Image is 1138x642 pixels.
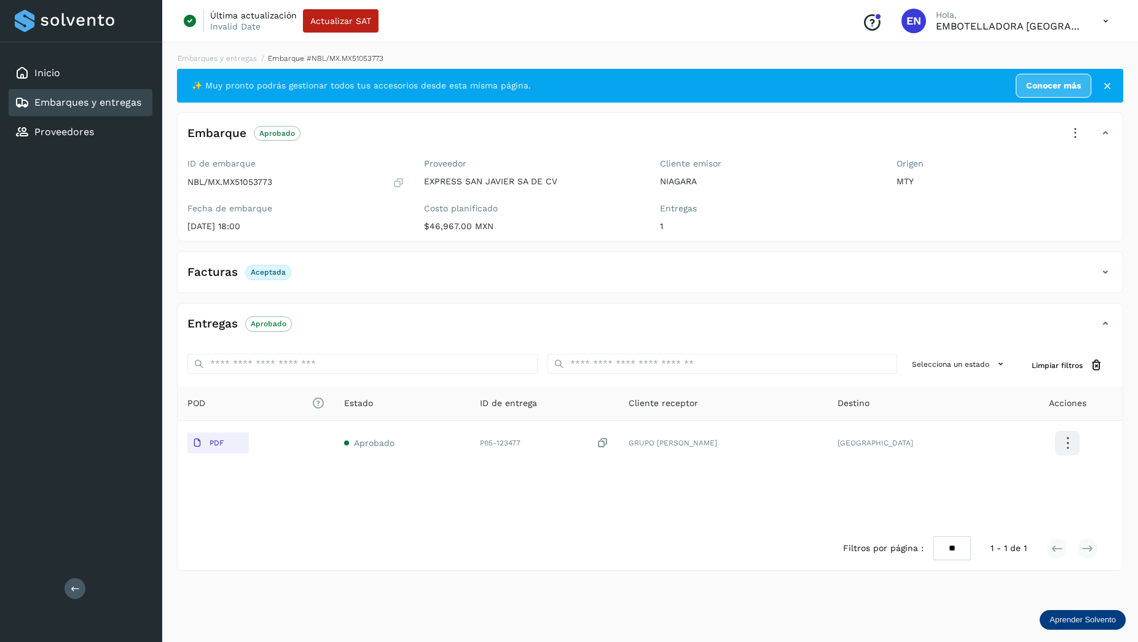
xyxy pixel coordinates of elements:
label: Proveedor [424,159,641,169]
div: P05-123477 [480,437,609,450]
a: Proveedores [34,126,94,138]
p: EMBOTELLADORA NIAGARA DE MEXICO [936,20,1083,32]
p: Aceptada [251,268,286,276]
span: Filtros por página : [843,542,924,555]
p: Última actualización [210,10,297,21]
span: Actualizar SAT [310,17,371,25]
td: [GEOGRAPHIC_DATA] [828,421,1012,465]
div: EntregasAprobado [178,313,1123,344]
span: Embarque #NBL/MX.MX51053773 [268,54,383,63]
a: Embarques y entregas [34,96,141,108]
div: EmbarqueAprobado [178,123,1123,154]
span: POD [187,397,324,410]
span: Acciones [1049,397,1086,410]
a: Embarques y entregas [178,54,257,63]
label: Costo planificado [424,203,641,214]
label: Origen [897,159,1113,169]
h4: Entregas [187,317,238,331]
span: 1 - 1 de 1 [991,542,1027,555]
p: NBL/MX.MX51053773 [187,177,272,187]
p: 1 [660,221,877,232]
div: Proveedores [9,119,152,146]
p: EXPRESS SAN JAVIER SA DE CV [424,176,641,187]
button: Selecciona un estado [907,354,1012,374]
button: PDF [187,433,249,453]
div: FacturasAceptada [178,262,1123,292]
p: Aprender Solvento [1050,615,1116,625]
a: Conocer más [1016,74,1091,98]
h4: Embarque [187,127,246,141]
span: Limpiar filtros [1032,360,1083,371]
span: ✨ Muy pronto podrás gestionar todos tus accesorios desde esta misma página. [192,79,531,92]
p: Aprobado [251,319,286,328]
nav: breadcrumb [177,53,1123,64]
h4: Facturas [187,265,238,280]
p: MTY [897,176,1113,187]
p: Aprobado [259,129,295,138]
p: NIAGARA [660,176,877,187]
div: Aprender Solvento [1040,610,1126,630]
span: Estado [344,397,373,410]
span: Cliente receptor [629,397,698,410]
span: Destino [838,397,869,410]
div: Inicio [9,60,152,87]
p: [DATE] 18:00 [187,221,404,232]
label: ID de embarque [187,159,404,169]
p: Hola, [936,10,1083,20]
label: Cliente emisor [660,159,877,169]
p: $46,967.00 MXN [424,221,641,232]
p: PDF [210,439,224,447]
a: Inicio [34,67,60,79]
span: Aprobado [354,438,394,448]
span: ID de entrega [480,397,537,410]
button: Limpiar filtros [1022,354,1113,377]
div: Embarques y entregas [9,89,152,116]
p: Invalid Date [210,21,261,32]
label: Fecha de embarque [187,203,404,214]
button: Actualizar SAT [303,9,379,33]
td: GRUPO [PERSON_NAME] [619,421,828,465]
label: Entregas [660,203,877,214]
